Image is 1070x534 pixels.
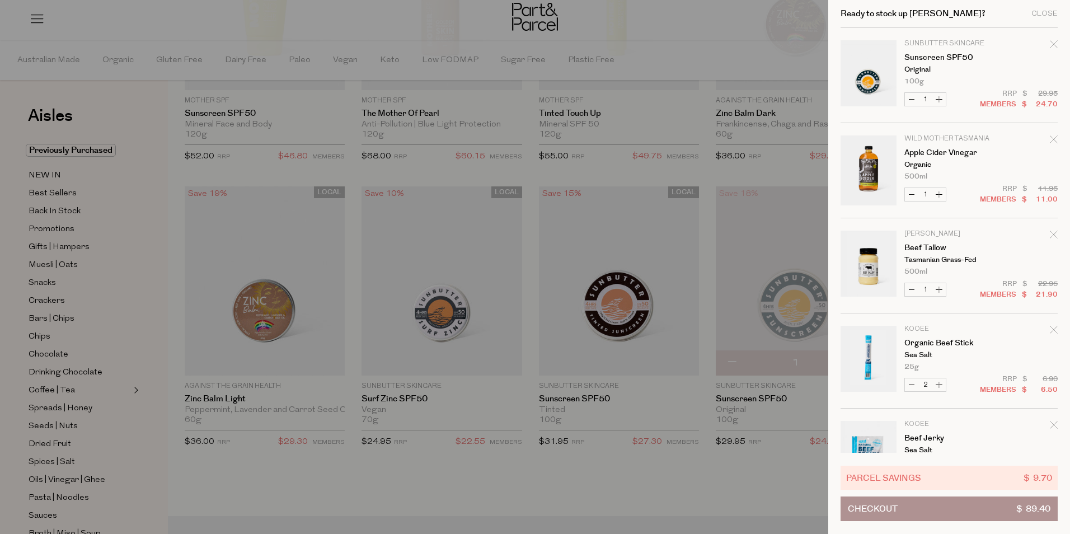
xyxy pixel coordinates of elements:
[904,78,924,85] span: 100g
[904,40,991,47] p: SunButter Skincare
[1050,324,1058,339] div: Remove Organic Beef Stick
[918,283,932,296] input: QTY Beef Tallow
[904,352,991,359] p: Sea Salt
[904,447,991,454] p: Sea Salt
[904,135,991,142] p: Wild Mother Tasmania
[904,339,991,347] a: Organic Beef Stick
[1024,471,1052,484] span: $ 9.70
[904,326,991,332] p: KOOEE
[904,256,991,264] p: Tasmanian Grass-Fed
[1050,229,1058,244] div: Remove Beef Tallow
[918,93,932,106] input: QTY Sunscreen SPF50
[904,421,991,428] p: KOOEE
[904,173,927,180] span: 500ml
[841,496,1058,521] button: Checkout$ 89.40
[904,161,991,168] p: Organic
[918,378,932,391] input: QTY Organic Beef Stick
[904,244,991,252] a: Beef Tallow
[904,149,991,157] a: Apple Cider Vinegar
[1016,497,1050,521] span: $ 89.40
[904,66,991,73] p: Original
[846,471,921,484] span: Parcel Savings
[904,231,991,237] p: [PERSON_NAME]
[1050,419,1058,434] div: Remove Beef Jerky
[1050,134,1058,149] div: Remove Apple Cider Vinegar
[904,268,927,275] span: 500ml
[1031,10,1058,17] div: Close
[1050,39,1058,54] div: Remove Sunscreen SPF50
[904,54,991,62] a: Sunscreen SPF50
[841,10,985,18] h2: Ready to stock up [PERSON_NAME]?
[904,434,991,442] a: Beef Jerky
[918,188,932,201] input: QTY Apple Cider Vinegar
[848,497,898,521] span: Checkout
[904,363,919,371] span: 25g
